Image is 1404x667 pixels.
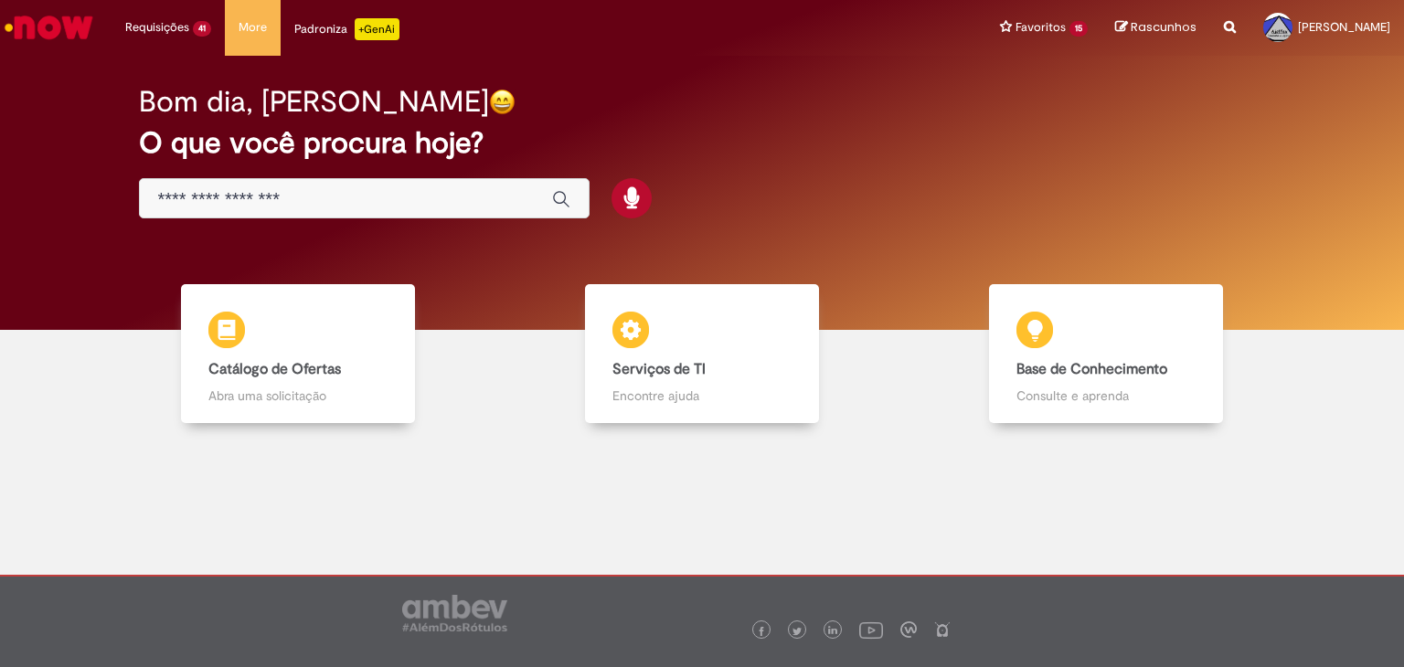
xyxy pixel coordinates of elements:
a: Serviços de TI Encontre ajuda [500,284,904,424]
span: 41 [193,21,211,37]
span: More [239,18,267,37]
a: Base de Conhecimento Consulte e aprenda [904,284,1308,424]
h2: O que você procura hoje? [139,127,1266,159]
b: Catálogo de Ofertas [208,360,341,378]
a: Rascunhos [1115,19,1197,37]
p: +GenAi [355,18,399,40]
p: Consulte e aprenda [1016,386,1196,405]
span: [PERSON_NAME] [1298,19,1390,35]
img: ServiceNow [2,9,96,46]
img: logo_footer_naosei.png [934,621,951,638]
img: logo_footer_youtube.png [859,618,883,641]
img: logo_footer_facebook.png [757,627,766,636]
img: logo_footer_ambev_rotulo_gray.png [402,595,507,631]
img: happy-face.png [489,89,516,115]
div: Padroniza [294,18,399,40]
b: Base de Conhecimento [1016,360,1167,378]
h2: Bom dia, [PERSON_NAME] [139,86,489,118]
img: logo_footer_workplace.png [900,621,917,638]
img: logo_footer_linkedin.png [828,626,837,637]
span: Rascunhos [1131,18,1197,36]
img: logo_footer_twitter.png [792,627,802,636]
p: Abra uma solicitação [208,386,388,405]
span: Requisições [125,18,189,37]
a: Catálogo de Ofertas Abra uma solicitação [96,284,500,424]
p: Encontre ajuda [612,386,792,405]
span: 15 [1069,21,1088,37]
span: Favoritos [1016,18,1066,37]
b: Serviços de TI [612,360,706,378]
